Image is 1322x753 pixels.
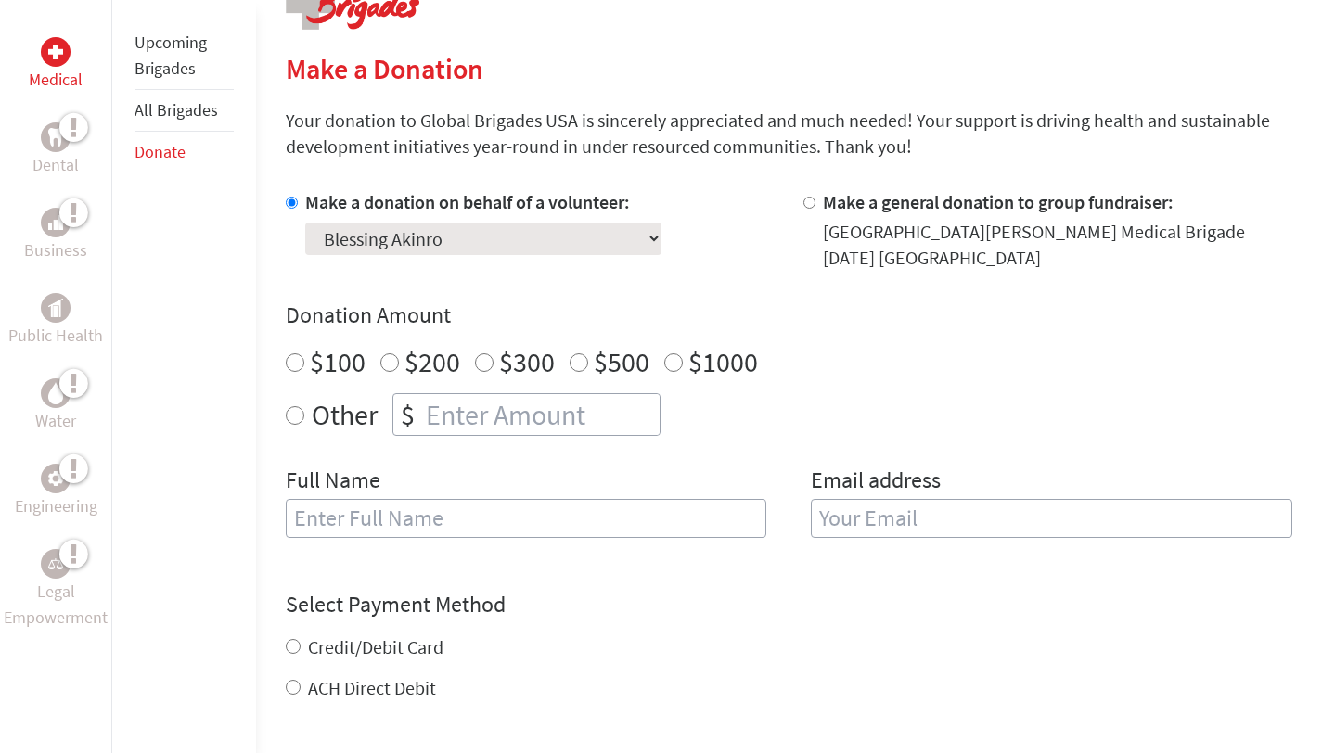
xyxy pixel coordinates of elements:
li: Upcoming Brigades [135,22,234,90]
div: Business [41,208,71,237]
label: $500 [594,344,649,379]
a: DentalDental [32,122,79,178]
div: Water [41,378,71,408]
div: Medical [41,37,71,67]
a: BusinessBusiness [24,208,87,263]
div: [GEOGRAPHIC_DATA][PERSON_NAME] Medical Brigade [DATE] [GEOGRAPHIC_DATA] [823,219,1292,271]
label: $200 [404,344,460,379]
li: All Brigades [135,90,234,132]
label: Credit/Debit Card [308,635,443,658]
p: Legal Empowerment [4,579,108,631]
h4: Donation Amount [286,300,1292,330]
input: Enter Full Name [286,499,767,538]
input: Your Email [811,499,1292,538]
label: Make a donation on behalf of a volunteer: [305,190,630,213]
label: Make a general donation to group fundraiser: [823,190,1174,213]
p: Medical [29,67,83,93]
li: Donate [135,132,234,172]
a: EngineeringEngineering [15,464,97,519]
img: Medical [48,45,63,59]
label: Full Name [286,466,380,499]
p: Public Health [8,323,103,349]
label: Other [312,393,378,436]
h2: Make a Donation [286,52,1292,85]
img: Public Health [48,299,63,317]
a: Donate [135,141,186,162]
a: Public HealthPublic Health [8,293,103,349]
label: $1000 [688,344,758,379]
label: Email address [811,466,941,499]
a: All Brigades [135,99,218,121]
a: WaterWater [35,378,76,434]
p: Engineering [15,493,97,519]
a: Legal EmpowermentLegal Empowerment [4,549,108,631]
label: ACH Direct Debit [308,676,436,699]
img: Engineering [48,471,63,486]
div: Public Health [41,293,71,323]
p: Your donation to Global Brigades USA is sincerely appreciated and much needed! Your support is dr... [286,108,1292,160]
label: $300 [499,344,555,379]
a: MedicalMedical [29,37,83,93]
div: Legal Empowerment [41,549,71,579]
input: Enter Amount [422,394,660,435]
p: Dental [32,152,79,178]
h4: Select Payment Method [286,590,1292,619]
p: Business [24,237,87,263]
img: Dental [48,128,63,146]
img: Business [48,215,63,230]
img: Legal Empowerment [48,558,63,569]
a: Upcoming Brigades [135,32,207,79]
div: Engineering [41,464,71,493]
div: $ [393,394,422,435]
p: Water [35,408,76,434]
img: Water [48,382,63,403]
label: $100 [310,344,366,379]
div: Dental [41,122,71,152]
